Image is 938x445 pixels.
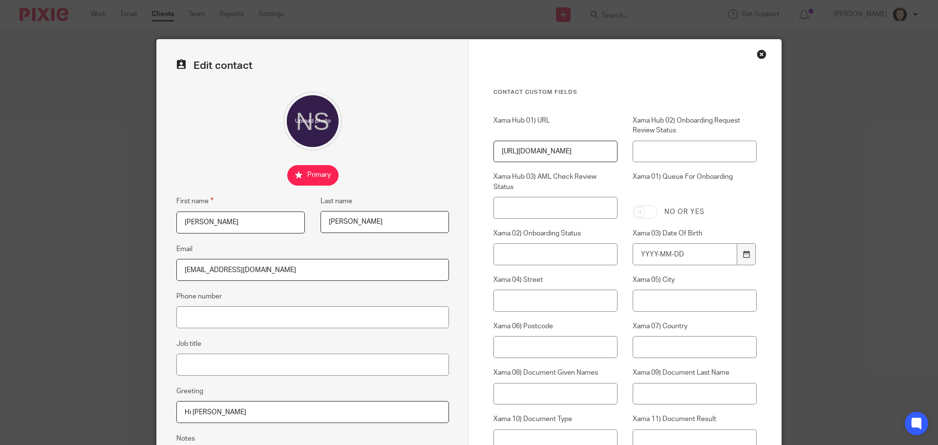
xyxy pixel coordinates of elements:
[493,368,618,378] label: Xama 08) Document Given Names
[633,229,757,238] label: Xama 03) Date Of Birth
[493,229,618,238] label: Xama 02) Onboarding Status
[633,414,757,424] label: Xama 11) Document Result
[320,196,352,206] label: Last name
[176,59,449,72] h2: Edit contact
[493,88,757,96] h3: Contact Custom fields
[633,116,757,136] label: Xama Hub 02) Onboarding Request Review Status
[664,207,704,217] label: No or yes
[493,414,618,424] label: Xama 10) Document Type
[633,172,757,197] label: Xama 01) Queue For Onboarding
[176,386,203,396] label: Greeting
[176,339,201,349] label: Job title
[176,244,192,254] label: Email
[493,275,618,285] label: Xama 04) Street
[633,368,757,378] label: Xama 09) Document Last Name
[633,275,757,285] label: Xama 05) City
[493,116,618,136] label: Xama Hub 01) URL
[176,195,213,207] label: First name
[633,321,757,331] label: Xama 07) Country
[493,172,618,192] label: Xama Hub 03) AML Check Review Status
[176,434,195,444] label: Notes
[176,292,222,301] label: Phone number
[176,401,449,423] input: e.g. Dear Mrs. Appleseed or Hi Sam
[633,243,737,265] input: YYYY-MM-DD
[757,49,767,59] div: Close this dialog window
[493,321,618,331] label: Xama 06) Postcode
